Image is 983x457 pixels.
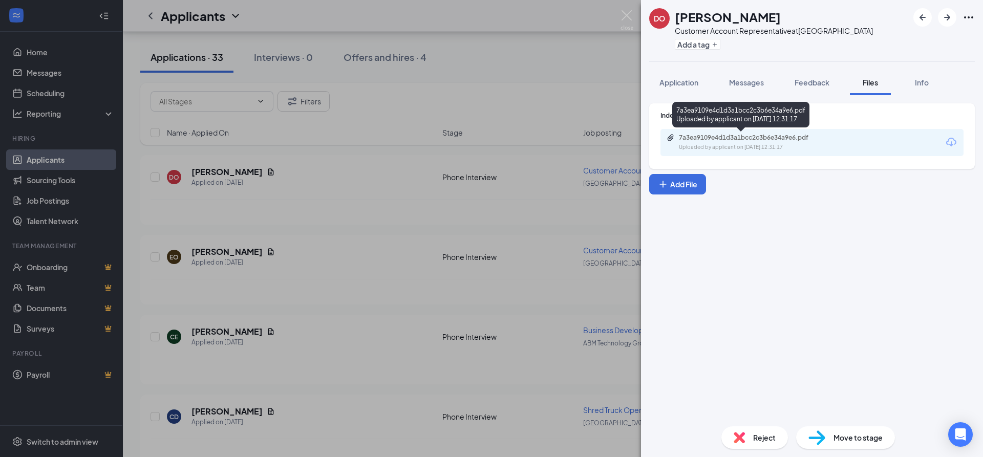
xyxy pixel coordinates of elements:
svg: Download [945,136,957,148]
svg: Plus [658,179,668,189]
button: PlusAdd a tag [675,39,720,50]
div: DO [654,13,665,24]
h1: [PERSON_NAME] [675,8,781,26]
svg: ArrowRight [941,11,953,24]
div: 7a3ea9109e4d1d3a1bcc2c3b6e34a9e6.pdf Uploaded by applicant on [DATE] 12:31:17 [672,102,809,127]
button: ArrowLeftNew [913,8,932,27]
div: Open Intercom Messenger [948,422,973,447]
span: Move to stage [834,432,883,443]
span: Feedback [795,78,829,87]
span: Messages [729,78,764,87]
button: Add FilePlus [649,174,706,194]
span: Application [659,78,698,87]
svg: Ellipses [963,11,975,24]
div: Uploaded by applicant on [DATE] 12:31:17 [679,143,832,151]
span: Files [863,78,878,87]
span: Info [915,78,929,87]
div: Indeed Resume [660,111,964,120]
div: 7a3ea9109e4d1d3a1bcc2c3b6e34a9e6.pdf [679,134,822,142]
svg: Paperclip [667,134,675,142]
div: Customer Account Representative at [GEOGRAPHIC_DATA] [675,26,873,36]
button: ArrowRight [938,8,956,27]
svg: Plus [712,41,718,48]
a: Paperclip7a3ea9109e4d1d3a1bcc2c3b6e34a9e6.pdfUploaded by applicant on [DATE] 12:31:17 [667,134,832,151]
span: Reject [753,432,776,443]
svg: ArrowLeftNew [916,11,929,24]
